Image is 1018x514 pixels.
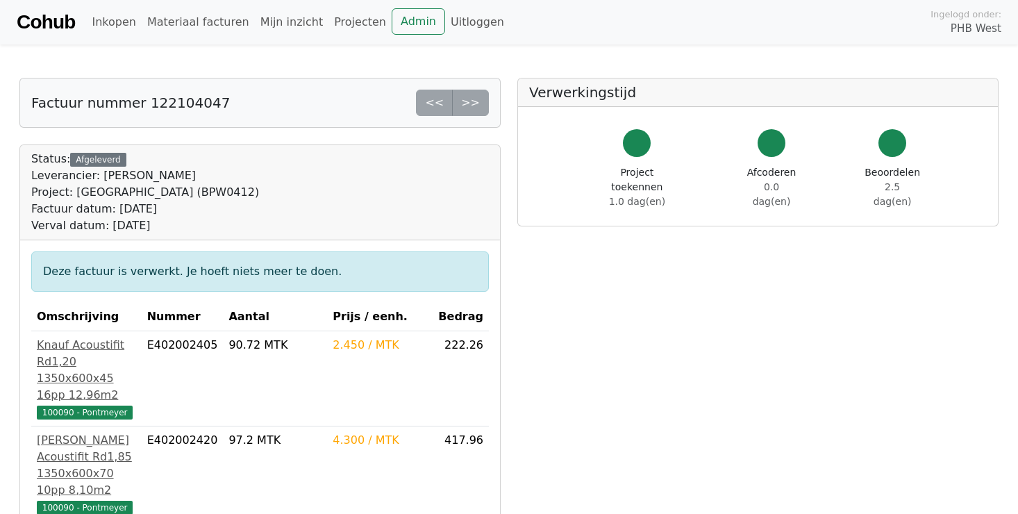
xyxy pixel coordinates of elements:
td: E402002405 [142,331,224,426]
a: Projecten [328,8,392,36]
span: Ingelogd onder: [931,8,1001,21]
div: Project toekennen [596,165,678,209]
div: 4.300 / MTK [333,432,426,449]
th: Omschrijving [31,303,142,331]
div: 2.450 / MTK [333,337,426,354]
div: [PERSON_NAME] Acoustifit Rd1,85 1350x600x70 10pp 8,10m2 [37,432,136,499]
div: Verval datum: [DATE] [31,217,259,234]
div: Deze factuur is verwerkt. Je hoeft niets meer te doen. [31,251,489,292]
td: 222.26 [432,331,489,426]
a: Mijn inzicht [255,8,329,36]
h5: Verwerkingstijd [529,84,987,101]
a: Admin [392,8,445,35]
span: 1.0 dag(en) [609,196,665,207]
div: 97.2 MTK [228,432,322,449]
div: Afcoderen [745,165,799,209]
div: Knauf Acoustifit Rd1,20 1350x600x45 16pp 12,96m2 [37,337,136,404]
a: Cohub [17,6,75,39]
th: Nummer [142,303,224,331]
a: Inkopen [86,8,141,36]
div: Afgeleverd [70,153,126,167]
th: Aantal [223,303,327,331]
div: Leverancier: [PERSON_NAME] [31,167,259,184]
th: Bedrag [432,303,489,331]
div: 90.72 MTK [228,337,322,354]
div: Project: [GEOGRAPHIC_DATA] (BPW0412) [31,184,259,201]
span: 100090 - Pontmeyer [37,406,133,420]
th: Prijs / eenh. [327,303,432,331]
a: Uitloggen [445,8,510,36]
span: PHB West [951,21,1001,37]
span: 2.5 dag(en) [874,181,912,207]
div: Beoordelen [865,165,920,209]
h5: Factuur nummer 122104047 [31,94,230,111]
div: Factuur datum: [DATE] [31,201,259,217]
a: Materiaal facturen [142,8,255,36]
div: Status: [31,151,259,234]
span: 0.0 dag(en) [753,181,791,207]
a: Knauf Acoustifit Rd1,20 1350x600x45 16pp 12,96m2100090 - Pontmeyer [37,337,136,420]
